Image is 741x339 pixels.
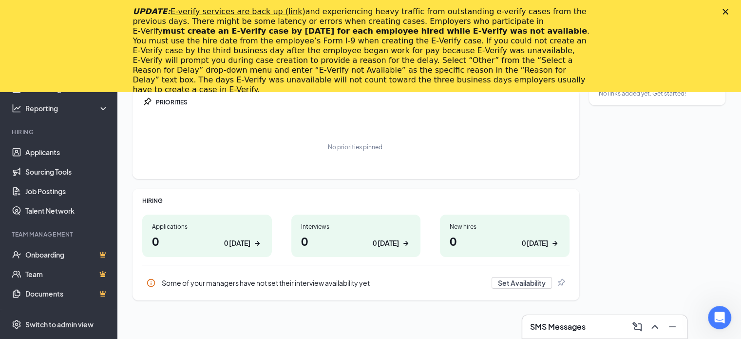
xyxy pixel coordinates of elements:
[133,7,305,16] i: UPDATE:
[666,321,678,333] svg: Minimize
[142,97,152,107] svg: Pin
[252,239,262,248] svg: ArrowRight
[556,278,566,288] svg: Pin
[25,103,109,113] div: Reporting
[12,103,21,113] svg: Analysis
[401,239,411,248] svg: ArrowRight
[142,273,570,293] div: Some of your managers have not set their interview availability yet
[646,319,662,335] button: ChevronUp
[163,26,587,36] b: must create an E‑Verify case by [DATE] for each employee hired while E‑Verify was not available
[373,238,399,248] div: 0 [DATE]
[291,215,421,257] a: Interviews00 [DATE]ArrowRight
[599,89,716,98] div: No links added yet. Get started!
[722,9,732,15] div: Close
[492,277,552,289] button: Set Availability
[25,303,109,323] a: SurveysCrown
[25,284,109,303] a: DocumentsCrown
[25,162,109,181] a: Sourcing Tools
[664,319,679,335] button: Minimize
[25,245,109,264] a: OnboardingCrown
[450,233,560,249] h1: 0
[142,215,272,257] a: Applications00 [DATE]ArrowRight
[152,222,262,231] div: Applications
[156,98,570,106] div: PRIORITIES
[328,143,384,151] div: No priorities pinned.
[171,7,305,16] a: E-verify services are back up (link)
[224,238,250,248] div: 0 [DATE]
[25,201,109,220] a: Talent Network
[12,230,107,239] div: Team Management
[301,222,411,231] div: Interviews
[146,278,156,288] svg: Info
[12,319,21,329] svg: Settings
[550,239,560,248] svg: ArrowRight
[162,278,486,288] div: Some of your managers have not set their interview availability yet
[142,197,570,205] div: HIRING
[152,233,262,249] h1: 0
[649,321,661,333] svg: ChevronUp
[450,222,560,231] div: New hires
[631,321,643,333] svg: ComposeMessage
[12,128,107,136] div: Hiring
[522,238,548,248] div: 0 [DATE]
[133,7,593,95] div: and experiencing heavy traffic from outstanding e-verify cases from the previous days. There migh...
[440,215,570,257] a: New hires00 [DATE]ArrowRight
[708,306,731,329] iframe: Intercom live chat
[25,181,109,201] a: Job Postings
[142,273,570,293] a: InfoSome of your managers have not set their interview availability yetSet AvailabilityPin
[301,233,411,249] h1: 0
[530,321,586,332] h3: SMS Messages
[628,319,644,335] button: ComposeMessage
[25,264,109,284] a: TeamCrown
[25,142,109,162] a: Applicants
[25,319,94,329] div: Switch to admin view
